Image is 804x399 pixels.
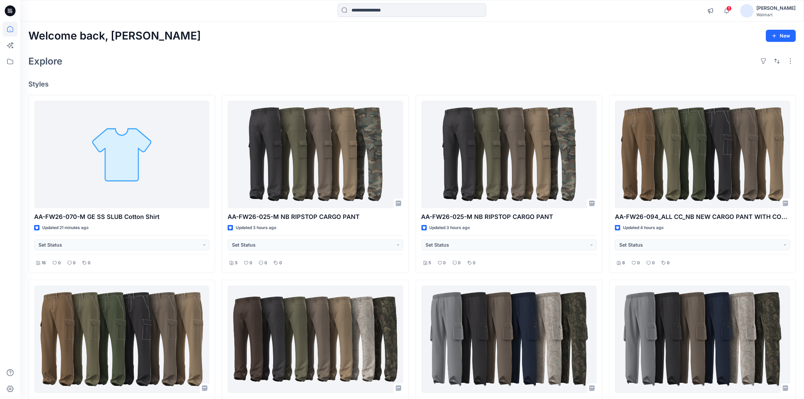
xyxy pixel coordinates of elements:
p: 0 [667,259,670,267]
a: AA-FW26-094_ALL CC_NB NEW CARGO PANT WITH CONTRAST STITCH [615,101,790,208]
a: AA-FW26-023_NB / YM FAUX KNIT WASHED CARGO PANT [615,285,790,393]
p: AA-FW26-025-M NB RIPSTOP CARGO PANT [228,212,403,222]
p: Updated 4 hours ago [623,224,664,231]
p: AA-FW26-025-M NB RIPSTOP CARGO PANT [421,212,597,222]
span: 1 [726,6,732,11]
p: 0 [264,259,267,267]
p: Updated 3 hours ago [430,224,470,231]
a: AA-FW26-024_ALL CC_NB 5 PKT CANVAS PANT [228,285,403,393]
h2: Welcome back, [PERSON_NAME] [28,30,201,42]
p: 0 [637,259,640,267]
h2: Explore [28,56,62,67]
p: 16 [42,259,46,267]
button: New [766,30,796,42]
a: AA-FW26-023_NB / YM FAUX KNIT WASHED CARGO PANT [421,285,597,393]
p: AA-FW26-070-M GE SS SLUB Cotton Shirt [34,212,209,222]
div: [PERSON_NAME] [756,4,796,12]
p: 0 [88,259,90,267]
img: avatar [740,4,754,18]
div: Walmart [756,12,796,17]
p: 0 [279,259,282,267]
p: Updated 21 minutes ago [42,224,88,231]
a: AA-FW26-070-M GE SS SLUB Cotton Shirt [34,101,209,208]
a: AA-FW26-094_ALL CC_NB NEW CARGO PANT WITH CONTRAST STITCH [34,285,209,393]
p: 0 [443,259,446,267]
h4: Styles [28,80,796,88]
p: 0 [652,259,655,267]
p: Updated 3 hours ago [236,224,276,231]
p: 0 [58,259,61,267]
p: 0 [73,259,76,267]
p: 6 [622,259,625,267]
a: AA-FW26-025-M NB RIPSTOP CARGO PANT [228,101,403,208]
p: 0 [250,259,252,267]
p: 5 [235,259,237,267]
p: 0 [458,259,461,267]
p: 5 [429,259,431,267]
p: 0 [473,259,476,267]
p: AA-FW26-094_ALL CC_NB NEW CARGO PANT WITH CONTRAST STITCH [615,212,790,222]
a: AA-FW26-025-M NB RIPSTOP CARGO PANT [421,101,597,208]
